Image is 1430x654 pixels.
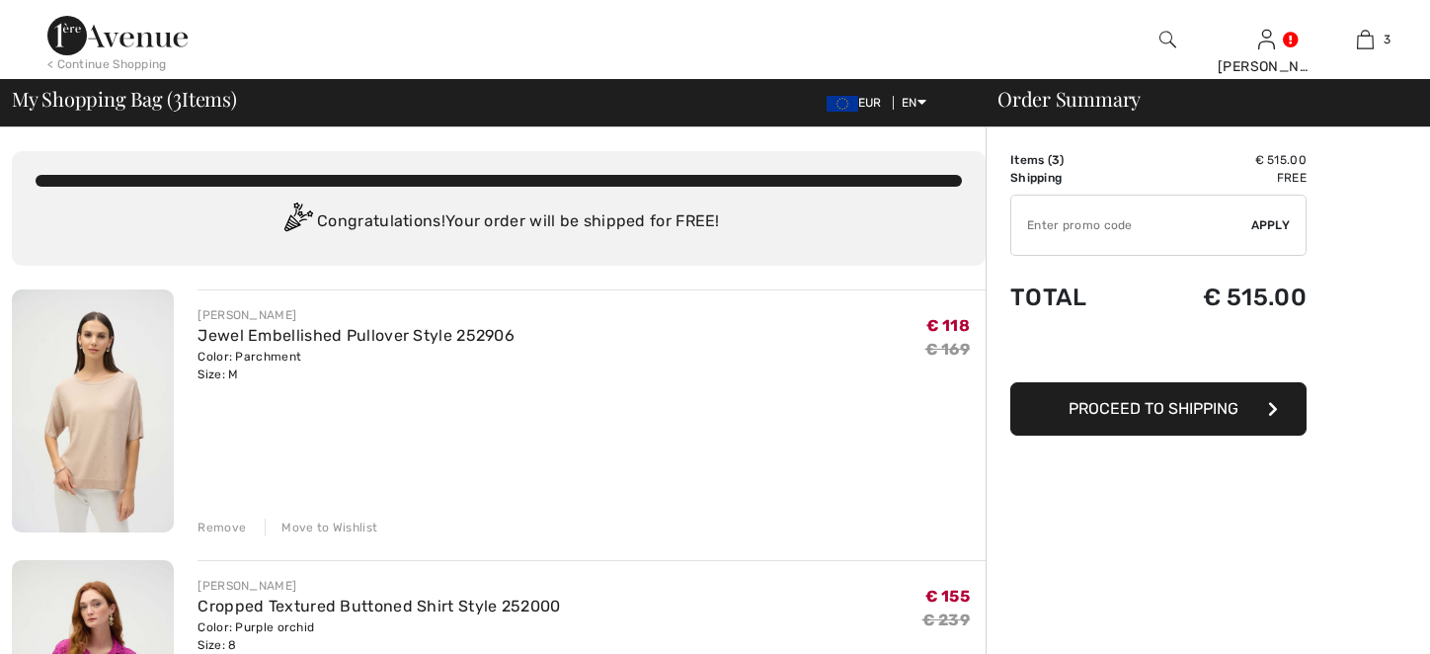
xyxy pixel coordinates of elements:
td: Items ( ) [1010,151,1136,169]
iframe: PayPal [1010,331,1307,375]
img: search the website [1159,28,1176,51]
span: EN [902,96,926,110]
td: € 515.00 [1136,151,1307,169]
input: Promo code [1011,196,1251,255]
span: Proceed to Shipping [1069,399,1238,418]
span: 3 [1052,153,1060,167]
span: € 155 [925,587,971,606]
a: 3 [1316,28,1413,51]
td: Total [1010,264,1136,331]
a: Sign In [1258,30,1275,48]
img: Jewel Embellished Pullover Style 252906 [12,289,174,532]
div: Remove [198,519,246,536]
div: Congratulations! Your order will be shipped for FREE! [36,203,962,242]
span: EUR [827,96,890,110]
div: Move to Wishlist [265,519,377,536]
div: [PERSON_NAME] [1218,56,1314,77]
img: My Bag [1357,28,1374,51]
img: Congratulation2.svg [278,203,317,242]
span: € 118 [926,316,971,335]
td: Shipping [1010,169,1136,187]
img: Euro [827,96,858,112]
img: My Info [1258,28,1275,51]
button: Proceed to Shipping [1010,382,1307,436]
img: 1ère Avenue [47,16,188,55]
s: € 239 [922,611,971,629]
div: [PERSON_NAME] [198,577,560,595]
span: My Shopping Bag ( Items) [12,89,237,109]
a: Cropped Textured Buttoned Shirt Style 252000 [198,597,560,615]
td: Free [1136,169,1307,187]
td: € 515.00 [1136,264,1307,331]
div: [PERSON_NAME] [198,306,515,324]
div: Color: Purple orchid Size: 8 [198,618,560,654]
a: Jewel Embellished Pullover Style 252906 [198,326,515,345]
div: < Continue Shopping [47,55,167,73]
span: 3 [1384,31,1390,48]
span: Apply [1251,216,1291,234]
div: Color: Parchment Size: M [198,348,515,383]
s: € 169 [925,340,971,359]
div: Order Summary [974,89,1418,109]
span: 3 [173,84,182,110]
